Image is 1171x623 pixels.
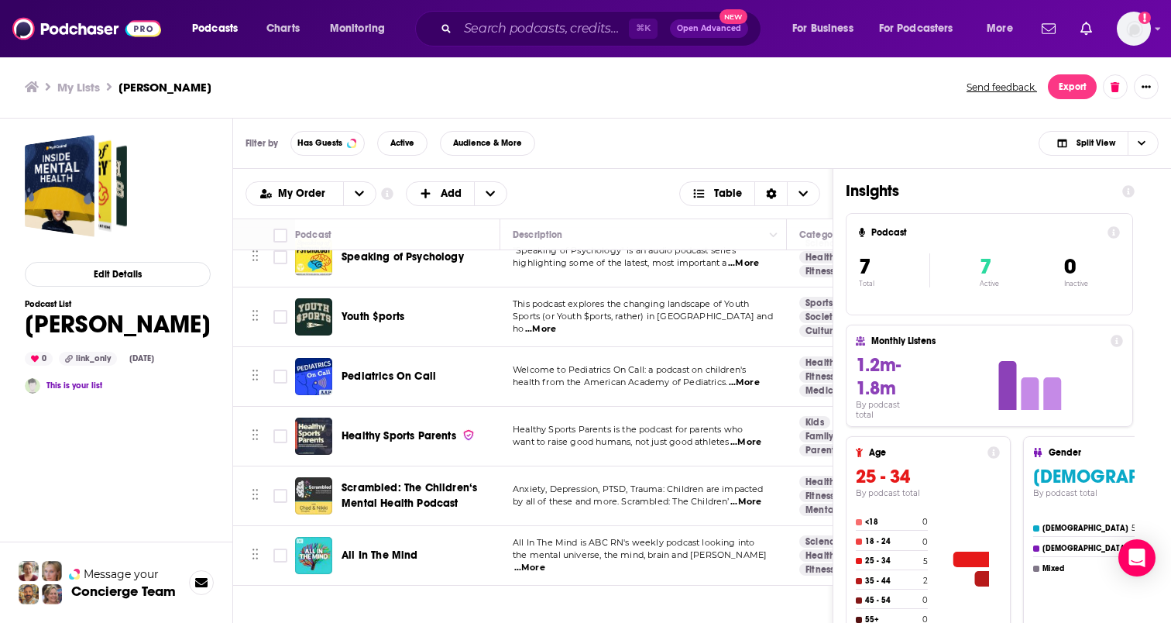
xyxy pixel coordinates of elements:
[513,364,746,375] span: Welcome to Pediatrics On Call: a podcast on children's
[514,562,545,574] span: ...More
[342,481,477,510] span: Scrambled: The Children‘s Mental Health Podcast
[1064,280,1088,287] p: Inactive
[799,476,841,488] a: Health
[462,429,475,442] img: verified Badge
[57,80,100,95] a: My Lists
[1077,139,1115,147] span: Split View
[629,19,658,39] span: ⌘ K
[729,377,760,389] span: ...More
[865,537,919,546] h4: 18 - 24
[865,577,920,586] h4: 35 - 44
[295,358,332,395] img: Pediatrics On Call
[799,549,841,562] a: Health
[799,356,841,369] a: Health
[799,251,841,263] a: Health
[792,18,853,40] span: For Business
[250,365,260,388] button: Move
[869,16,976,41] button: open menu
[1074,15,1098,42] a: Show notifications dropdown
[25,135,127,237] span: Julie Stamm
[342,429,456,442] span: Healthy Sports Parents
[865,556,920,566] h4: 25 - 34
[295,239,332,276] img: Speaking of Psychology
[342,480,495,511] a: Scrambled: The Children‘s Mental Health Podcast
[123,353,160,365] div: [DATE]
[525,323,556,336] span: ...More
[273,429,287,443] span: Toggle select row
[1035,15,1062,42] a: Show notifications dropdown
[730,496,761,508] span: ...More
[342,309,404,325] a: Youth $ports
[406,181,508,206] h2: + Add
[856,400,919,420] h4: By podcast total
[250,484,260,508] button: Move
[1138,12,1151,24] svg: Add a profile image
[754,182,787,205] div: Sort Direction
[1042,564,1128,573] h4: Mixed
[319,16,405,41] button: open menu
[295,537,332,574] img: All In The Mind
[799,444,855,456] a: Parenting
[923,576,928,586] h4: 2
[856,488,1000,498] h4: By podcast total
[513,549,767,560] span: the mental universe, the mind, brain and [PERSON_NAME]
[381,187,393,201] a: Show additional information
[84,566,159,582] span: Message your
[390,139,414,147] span: Active
[799,311,843,323] a: Society
[714,188,742,199] span: Table
[25,299,211,309] h3: Podcast List
[513,311,773,334] span: Sports (or Youth $ports, rather) in [GEOGRAPHIC_DATA] and ho
[869,447,981,458] h4: Age
[1117,12,1151,46] button: Show profile menu
[799,563,840,576] a: Fitness
[342,250,464,263] span: Speaking of Psychology
[871,336,1104,346] h4: Monthly Listens
[295,418,332,455] img: Healthy Sports Parents
[330,18,385,40] span: Monitoring
[799,490,840,502] a: Fitness
[342,548,418,563] a: All In The Mind
[278,188,331,199] span: My Order
[846,181,1110,201] h1: Insights
[181,16,258,41] button: open menu
[879,18,953,40] span: For Podcasters
[250,544,260,567] button: Move
[799,325,844,337] a: Culture
[273,310,287,324] span: Toggle select row
[670,19,748,38] button: Open AdvancedNew
[922,517,928,527] h4: 0
[859,253,871,280] span: 7
[441,188,462,199] span: Add
[871,227,1101,238] h4: Podcast
[453,139,522,147] span: Audience & More
[922,595,928,605] h4: 0
[1134,74,1159,99] button: Show More Button
[273,250,287,264] span: Toggle select row
[342,250,464,265] a: Speaking of Psychology
[922,537,928,547] h4: 0
[677,25,741,33] span: Open Advanced
[19,561,39,581] img: Sydney Profile
[71,583,176,599] h3: Concierge Team
[799,535,846,548] a: Science
[1117,12,1151,46] span: Logged in as nsteagall
[799,297,839,309] a: Sports
[976,16,1032,41] button: open menu
[728,257,759,270] span: ...More
[192,18,238,40] span: Podcasts
[250,425,260,448] button: Move
[42,561,62,581] img: Jules Profile
[962,81,1042,94] button: Send feedback.
[295,477,332,515] img: Scrambled: The Children‘s Mental Health Podcast
[25,309,211,339] h1: [PERSON_NAME]
[12,14,161,43] img: Podchaser - Follow, Share and Rate Podcasts
[42,584,62,604] img: Barbara Profile
[799,370,840,383] a: Fitness
[513,424,743,435] span: Healthy Sports Parents is the podcast for parents who
[1039,131,1159,156] button: Choose View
